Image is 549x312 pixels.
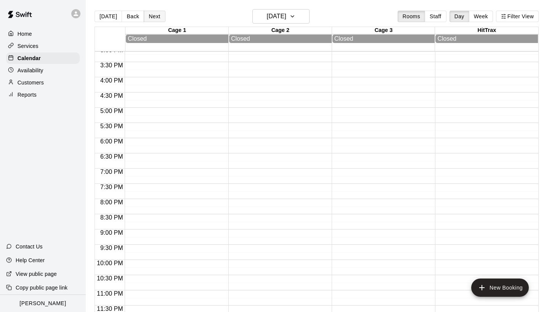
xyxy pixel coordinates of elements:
[98,229,125,236] span: 9:00 PM
[425,11,446,22] button: Staff
[98,92,125,99] span: 4:30 PM
[6,89,80,100] a: Reports
[6,28,80,40] a: Home
[98,153,125,160] span: 6:30 PM
[16,284,67,291] p: Copy public page link
[125,27,229,34] div: Cage 1
[95,290,125,297] span: 11:00 PM
[18,54,41,62] p: Calendar
[496,11,539,22] button: Filter View
[18,67,43,74] p: Availability
[95,11,122,22] button: [DATE]
[449,11,469,22] button: Day
[98,138,125,145] span: 6:00 PM
[98,62,125,68] span: 3:30 PM
[6,53,80,64] a: Calendar
[252,9,310,24] button: [DATE]
[334,35,433,42] div: Closed
[18,79,44,86] p: Customers
[18,30,32,38] p: Home
[398,11,425,22] button: Rooms
[98,77,125,84] span: 4:00 PM
[6,77,80,88] a: Customers
[16,270,57,278] p: View public page
[95,260,125,266] span: 10:00 PM
[128,35,226,42] div: Closed
[98,214,125,221] span: 8:30 PM
[144,11,165,22] button: Next
[98,169,125,175] span: 7:00 PM
[122,11,144,22] button: Back
[229,27,332,34] div: Cage 2
[18,91,37,99] p: Reports
[6,40,80,52] a: Services
[437,35,536,42] div: Closed
[469,11,493,22] button: Week
[267,11,286,22] h6: [DATE]
[98,245,125,251] span: 9:30 PM
[98,123,125,129] span: 5:30 PM
[95,306,125,312] span: 11:30 PM
[16,243,43,250] p: Contact Us
[95,275,125,282] span: 10:30 PM
[18,42,39,50] p: Services
[6,65,80,76] a: Availability
[98,108,125,114] span: 5:00 PM
[435,27,538,34] div: HitTrax
[98,199,125,205] span: 8:00 PM
[332,27,435,34] div: Cage 3
[231,35,330,42] div: Closed
[98,184,125,190] span: 7:30 PM
[19,299,66,307] p: [PERSON_NAME]
[16,256,45,264] p: Help Center
[471,279,529,297] button: add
